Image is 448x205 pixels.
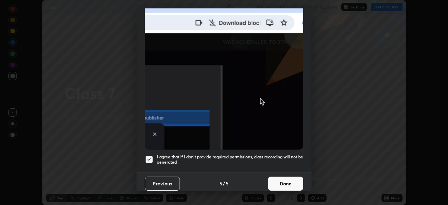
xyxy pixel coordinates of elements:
[145,177,180,191] button: Previous
[226,180,229,187] h4: 5
[219,180,222,187] h4: 5
[157,154,303,165] h5: I agree that if I don't provide required permissions, class recording will not be generated
[268,177,303,191] button: Done
[223,180,225,187] h4: /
